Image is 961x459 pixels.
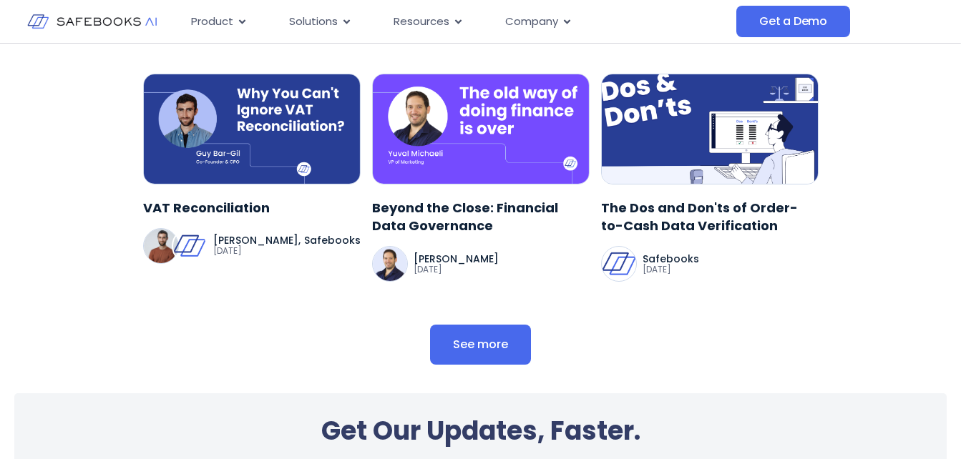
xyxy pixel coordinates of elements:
[643,254,699,264] p: Safebooks
[601,74,819,184] img: Order_to_Cash_Data_Verification_2-1745249131343.png
[173,229,206,262] img: Safebooks
[372,199,590,235] a: Beyond the Close: Financial Data Governance
[304,235,361,245] p: Safebooks
[372,74,590,184] img: Marketing_Materials_Improvements_11-1745249328747.png
[213,245,361,257] p: [DATE]
[414,254,499,264] p: [PERSON_NAME]
[505,14,558,30] span: Company
[143,74,361,184] img: VAT_Reconciliation_Marketing_Materials_1-1745250654497.png
[430,325,531,365] a: See more
[643,264,699,275] p: [DATE]
[289,14,338,30] span: Solutions
[601,199,819,235] a: The Dos and Don'ts of Order-to-Cash Data Verification
[143,199,361,217] a: VAT Reconciliation
[180,8,736,36] div: Menu Toggle
[180,8,736,36] nav: Menu
[759,14,827,29] span: Get a Demo
[191,14,233,30] span: Product
[414,264,499,275] p: [DATE]
[394,14,449,30] span: Resources
[373,247,407,281] img: Yuval Michaeli
[602,247,636,281] img: Safebooks
[144,229,178,263] img: a man with a beard and a brown sweater
[736,6,850,37] a: Get a Demo
[213,235,301,245] p: [PERSON_NAME] ,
